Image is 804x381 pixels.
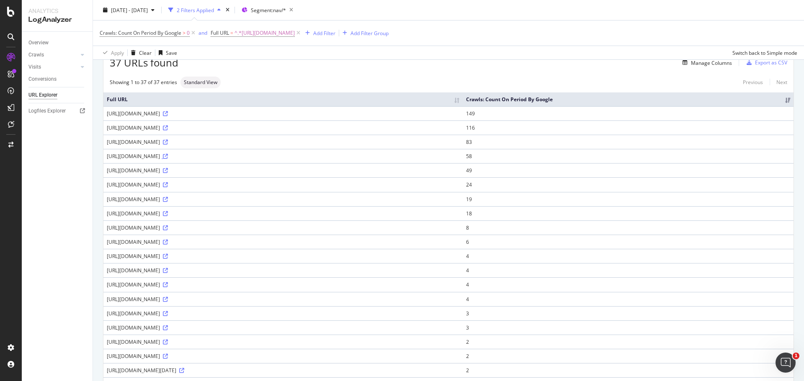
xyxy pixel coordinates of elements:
[184,80,217,85] span: Standard View
[463,263,794,277] td: 4
[28,63,41,72] div: Visits
[28,91,87,100] a: URL Explorer
[177,6,214,13] div: 2 Filters Applied
[463,135,794,149] td: 83
[463,92,794,106] th: Crawls: Count On Period By Google: activate to sort column ascending
[110,79,177,86] div: Showing 1 to 37 of 37 entries
[463,292,794,306] td: 4
[110,56,178,70] span: 37 URLs found
[28,15,86,25] div: LogAnalyzer
[729,46,797,59] button: Switch back to Simple mode
[463,277,794,292] td: 4
[224,6,231,14] div: times
[28,38,87,47] a: Overview
[107,181,459,188] div: [URL][DOMAIN_NAME]
[793,353,799,359] span: 1
[463,149,794,163] td: 58
[302,28,335,38] button: Add Filter
[107,296,459,303] div: [URL][DOMAIN_NAME]
[776,353,796,373] iframe: Intercom live chat
[183,29,186,36] span: >
[463,106,794,120] td: 149
[463,120,794,135] td: 116
[230,29,233,36] span: =
[107,224,459,231] div: [URL][DOMAIN_NAME]
[100,46,124,59] button: Apply
[107,324,459,331] div: [URL][DOMAIN_NAME]
[107,253,459,260] div: [URL][DOMAIN_NAME]
[111,49,124,56] div: Apply
[679,58,732,68] button: Manage Columns
[107,310,459,317] div: [URL][DOMAIN_NAME]
[198,29,207,37] button: and
[463,349,794,363] td: 2
[339,28,389,38] button: Add Filter Group
[107,367,459,374] div: [URL][DOMAIN_NAME][DATE]
[180,77,221,88] div: neutral label
[463,335,794,349] td: 2
[463,235,794,249] td: 6
[100,3,158,17] button: [DATE] - [DATE]
[211,29,229,36] span: Full URL
[28,107,87,115] a: Logfiles Explorer
[350,29,389,36] div: Add Filter Group
[103,92,463,106] th: Full URL: activate to sort column ascending
[463,220,794,235] td: 8
[463,206,794,220] td: 18
[107,267,459,274] div: [URL][DOMAIN_NAME]
[313,29,335,36] div: Add Filter
[732,49,797,56] div: Switch back to Simple mode
[155,46,177,59] button: Save
[28,51,78,59] a: Crawls
[107,210,459,217] div: [URL][DOMAIN_NAME]
[107,196,459,203] div: [URL][DOMAIN_NAME]
[28,63,78,72] a: Visits
[198,29,207,36] div: and
[463,163,794,177] td: 49
[107,110,459,117] div: [URL][DOMAIN_NAME]
[107,353,459,360] div: [URL][DOMAIN_NAME]
[165,3,224,17] button: 2 Filters Applied
[107,238,459,245] div: [URL][DOMAIN_NAME]
[238,3,296,17] button: Segment:nav/*
[28,38,49,47] div: Overview
[128,46,152,59] button: Clear
[463,320,794,335] td: 3
[28,75,57,84] div: Conversions
[691,59,732,66] div: Manage Columns
[107,338,459,345] div: [URL][DOMAIN_NAME]
[251,6,286,13] span: Segment: nav/*
[463,363,794,377] td: 2
[28,107,66,115] div: Logfiles Explorer
[463,249,794,263] td: 4
[28,7,86,15] div: Analytics
[28,51,44,59] div: Crawls
[139,49,152,56] div: Clear
[107,281,459,288] div: [URL][DOMAIN_NAME]
[463,306,794,320] td: 3
[166,49,177,56] div: Save
[107,167,459,174] div: [URL][DOMAIN_NAME]
[463,192,794,206] td: 19
[187,27,190,39] span: 0
[463,177,794,192] td: 24
[743,56,787,69] button: Export as CSV
[100,29,181,36] span: Crawls: Count On Period By Google
[28,91,57,100] div: URL Explorer
[107,153,459,160] div: [URL][DOMAIN_NAME]
[28,75,87,84] a: Conversions
[234,27,295,39] span: ^.*[URL][DOMAIN_NAME]
[107,124,459,131] div: [URL][DOMAIN_NAME]
[107,138,459,146] div: [URL][DOMAIN_NAME]
[755,59,787,66] div: Export as CSV
[111,6,148,13] span: [DATE] - [DATE]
